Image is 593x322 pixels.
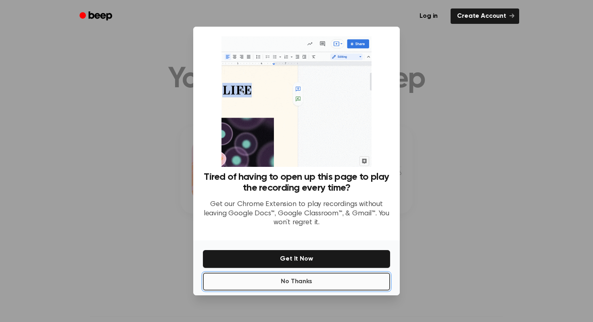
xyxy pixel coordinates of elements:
h3: Tired of having to open up this page to play the recording every time? [203,172,390,194]
button: Get It Now [203,250,390,268]
p: Get our Chrome Extension to play recordings without leaving Google Docs™, Google Classroom™, & Gm... [203,200,390,227]
img: Beep extension in action [221,36,371,167]
a: Beep [74,8,119,24]
a: Create Account [451,8,519,24]
button: No Thanks [203,273,390,290]
a: Log in [411,7,446,25]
